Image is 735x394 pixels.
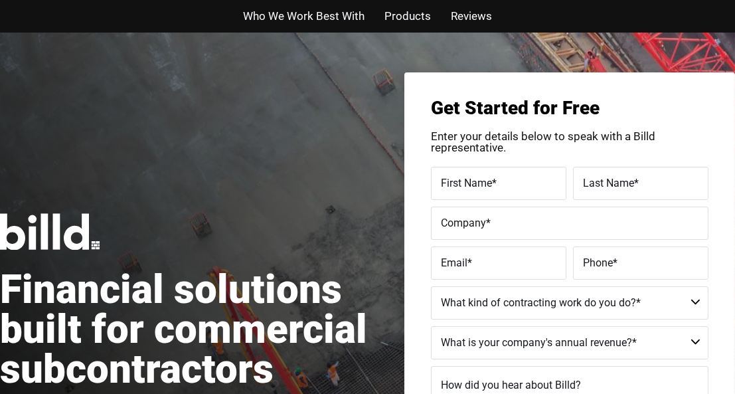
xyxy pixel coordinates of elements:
span: Last Name [583,176,634,189]
span: Email [441,256,467,268]
a: Who We Work Best With [243,7,365,26]
p: Enter your details below to speak with a Billd representative. [431,131,708,153]
span: How did you hear about Billd? [441,379,581,391]
span: First Name [441,176,492,189]
h3: Get Started for Free [431,99,708,118]
span: Company [441,216,486,229]
span: Phone [583,256,613,268]
a: Reviews [451,7,492,26]
a: Products [384,7,431,26]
